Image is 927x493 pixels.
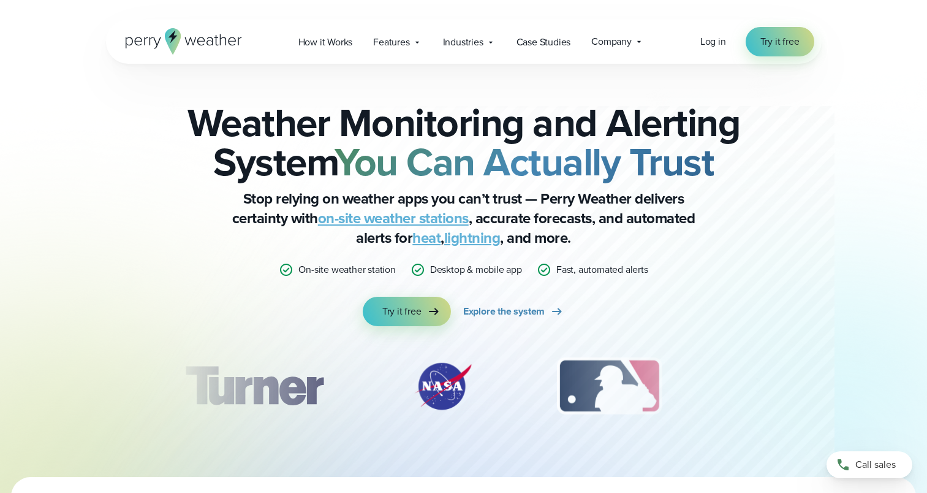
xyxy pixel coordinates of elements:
a: lightning [444,227,501,249]
span: Case Studies [516,35,571,50]
p: Stop relying on weather apps you can’t trust — Perry Weather delivers certainty with , accurate f... [219,189,709,248]
a: Log in [700,34,726,49]
img: NASA.svg [400,356,486,417]
div: slideshow [167,356,760,423]
span: Log in [700,34,726,48]
span: Try it free [382,304,422,319]
a: Explore the system [463,297,564,326]
img: MLB.svg [545,356,674,417]
span: Industries [443,35,483,50]
a: Try it free [363,297,451,326]
span: Try it free [760,34,800,49]
span: Features [373,35,409,50]
span: Company [591,34,632,49]
div: 4 of 12 [733,356,831,417]
a: Case Studies [506,29,581,55]
div: 1 of 12 [167,356,341,417]
img: PGA.svg [733,356,831,417]
h2: Weather Monitoring and Alerting System [167,103,760,182]
span: Explore the system [463,304,545,319]
a: Try it free [746,27,814,56]
p: Fast, automated alerts [556,262,648,277]
span: How it Works [298,35,353,50]
a: How it Works [288,29,363,55]
p: On-site weather station [298,262,395,277]
a: Call sales [827,451,912,478]
span: Call sales [855,457,896,472]
div: 3 of 12 [545,356,674,417]
img: Turner-Construction_1.svg [167,356,341,417]
strong: You Can Actually Trust [335,133,714,191]
p: Desktop & mobile app [430,262,522,277]
a: heat [412,227,441,249]
a: on-site weather stations [318,207,469,229]
div: 2 of 12 [400,356,486,417]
